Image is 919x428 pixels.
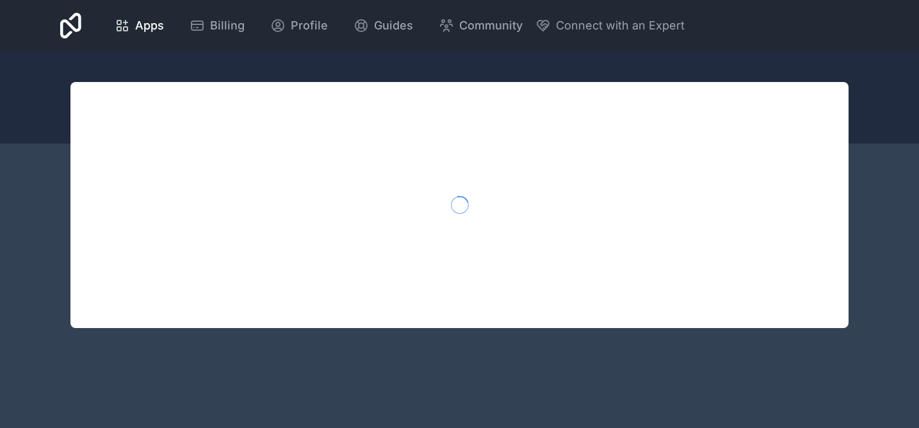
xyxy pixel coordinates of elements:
[179,12,255,40] a: Billing
[556,17,685,35] span: Connect with an Expert
[343,12,423,40] a: Guides
[535,17,685,35] button: Connect with an Expert
[459,17,523,35] span: Community
[210,17,245,35] span: Billing
[291,17,328,35] span: Profile
[374,17,413,35] span: Guides
[104,12,174,40] a: Apps
[135,17,164,35] span: Apps
[428,12,533,40] a: Community
[260,12,338,40] a: Profile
